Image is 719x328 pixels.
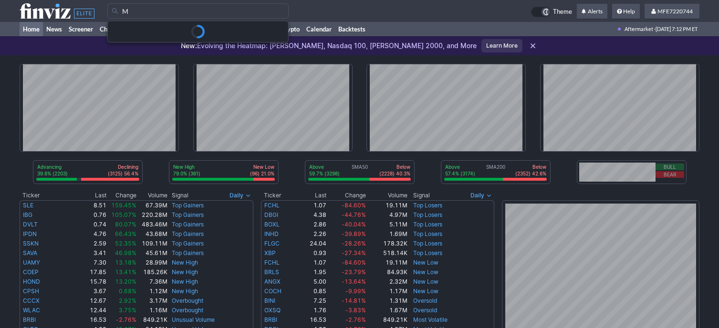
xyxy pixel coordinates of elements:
[342,249,366,256] span: -27.34%
[115,268,136,276] span: 13.41%
[413,316,448,323] a: Most Volatile
[264,202,280,209] a: FCHL
[172,297,203,304] a: Overbought
[293,248,327,258] td: 0.93
[172,240,204,247] a: Top Gainers
[115,249,136,256] span: 46.98%
[181,41,477,51] p: Evolving the Heatmap: [PERSON_NAME], Nasdaq 100, [PERSON_NAME] 2000, and More
[413,259,438,266] a: New Low
[108,170,138,177] p: (3125) 56.4%
[293,267,327,277] td: 1.95
[77,239,106,248] td: 2.59
[366,306,408,315] td: 1.67M
[309,164,340,170] p: Above
[43,22,65,36] a: News
[111,211,136,218] span: 105.07%
[413,211,442,218] a: Top Losers
[227,191,253,200] button: Signals interval
[657,8,693,15] span: MFE7220744
[413,297,437,304] a: Oversold
[264,287,281,295] a: COCH
[137,210,168,220] td: 220.28M
[264,211,278,218] a: DBGI
[23,221,38,228] a: DVLT
[342,202,366,209] span: -84.60%
[77,258,106,267] td: 7.30
[625,22,656,36] span: Aftermarket ·
[264,249,276,256] a: XBP
[481,39,522,52] a: Learn More
[342,211,366,218] span: -44.76%
[115,221,136,228] span: 80.07%
[115,259,136,266] span: 13.18%
[293,200,327,210] td: 1.07
[264,259,280,266] a: FCHL
[137,287,168,296] td: 1.12M
[366,191,408,200] th: Volume
[515,164,546,170] p: Below
[20,191,77,200] th: Ticker
[515,170,546,177] p: (2352) 42.6%
[335,22,369,36] a: Backtests
[172,278,198,285] a: New High
[23,297,40,304] a: CCCX
[293,306,327,315] td: 1.76
[65,22,96,36] a: Screener
[172,211,204,218] a: Top Gainers
[264,278,281,285] a: ANGX
[293,239,327,248] td: 24.04
[77,248,106,258] td: 3.41
[23,249,37,256] a: SAVA
[413,287,438,295] a: New Low
[293,296,327,306] td: 7.25
[445,164,475,170] p: Above
[342,240,366,247] span: -28.26%
[23,259,40,266] a: UAMY
[366,248,408,258] td: 518.14K
[77,277,106,287] td: 15.78
[264,230,279,237] a: INHD
[413,268,438,276] a: New Low
[137,239,168,248] td: 109.11M
[293,277,327,287] td: 5.00
[366,258,408,267] td: 19.11M
[293,220,327,229] td: 2.86
[173,170,200,177] p: 79.0% (361)
[413,202,442,209] a: Top Losers
[342,268,366,276] span: -23.79%
[612,4,640,19] a: Help
[172,307,203,314] a: Overbought
[37,164,68,170] p: Advancing
[137,248,168,258] td: 45.61M
[77,191,106,200] th: Last
[172,249,204,256] a: Top Gainers
[264,307,281,314] a: OXSQ
[23,278,40,285] a: HOND
[413,192,430,199] span: Signal
[293,258,327,267] td: 1.07
[264,221,280,228] a: BOXL
[116,316,136,323] span: -2.76%
[342,278,366,285] span: -13.64%
[172,221,204,228] a: Top Gainers
[77,287,106,296] td: 3.67
[77,200,106,210] td: 8.51
[137,277,168,287] td: 7.36M
[345,307,366,314] span: -3.83%
[264,316,277,323] a: BRBI
[309,170,340,177] p: 59.7% (3298)
[23,268,39,276] a: COEP
[108,164,138,170] p: Declining
[137,315,168,325] td: 849.21K
[96,22,122,36] a: Charts
[366,220,408,229] td: 5.11M
[137,191,168,200] th: Volume
[413,278,438,285] a: New Low
[342,259,366,266] span: -84.60%
[342,221,366,228] span: -40.04%
[107,20,289,42] div: Search
[303,22,335,36] a: Calendar
[37,170,68,177] p: 39.8% (2203)
[342,230,366,237] span: -39.89%
[293,287,327,296] td: 0.85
